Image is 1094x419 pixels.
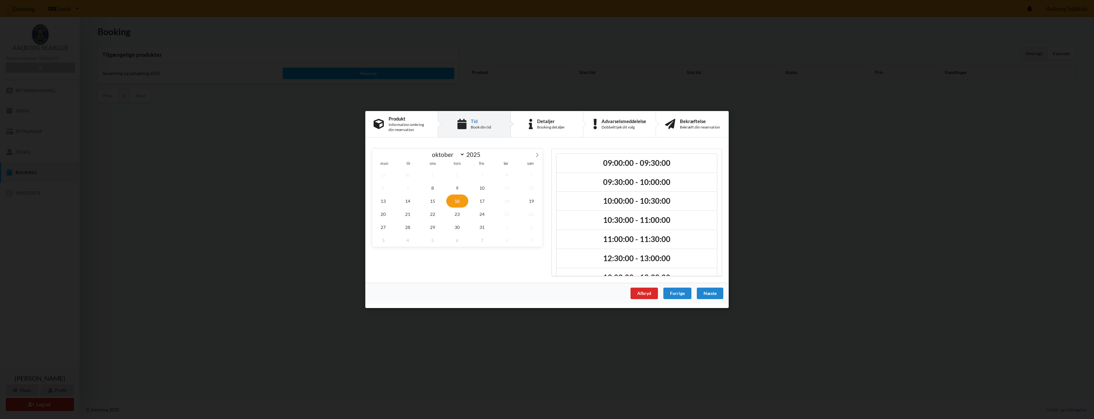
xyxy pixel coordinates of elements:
span: oktober 26, 2025 [520,208,543,221]
div: Booking detaljer [537,125,565,130]
h2: 12:30:00 - 13:00:00 [561,254,712,263]
span: man [372,162,396,166]
input: Year [465,151,486,158]
span: oktober 15, 2025 [421,195,444,208]
span: oktober 7, 2025 [397,181,419,195]
span: tir [396,162,420,166]
span: oktober 29, 2025 [421,221,444,234]
div: Produkt [389,116,429,121]
span: oktober 28, 2025 [397,221,419,234]
div: Bekræftelse [680,119,720,124]
span: september 30, 2025 [397,168,419,181]
span: november 2, 2025 [520,221,543,234]
span: oktober 19, 2025 [520,195,543,208]
h2: 13:00:00 - 13:30:00 [561,273,712,283]
h2: 09:30:00 - 10:00:00 [561,177,712,187]
span: november 1, 2025 [496,221,518,234]
span: oktober 20, 2025 [372,208,394,221]
span: søn [518,162,543,166]
span: oktober 14, 2025 [397,195,419,208]
span: oktober 18, 2025 [496,195,518,208]
span: oktober 6, 2025 [372,181,394,195]
span: november 4, 2025 [397,234,419,247]
div: Detaljer [537,119,565,124]
div: Information omkring din reservation [389,122,429,132]
span: oktober 4, 2025 [496,168,518,181]
div: Book din tid [471,125,491,130]
div: Dobbelttjek dit valg [602,125,646,130]
span: oktober 31, 2025 [471,221,493,234]
span: november 9, 2025 [520,234,543,247]
span: oktober 11, 2025 [496,181,518,195]
span: oktober 16, 2025 [446,195,469,208]
span: oktober 30, 2025 [446,221,469,234]
span: oktober 22, 2025 [421,208,444,221]
div: Bekræft din reservation [680,125,720,130]
span: oktober 3, 2025 [471,168,493,181]
span: oktober 9, 2025 [446,181,469,195]
span: oktober 1, 2025 [421,168,444,181]
div: Tid [471,119,491,124]
span: fre [470,162,494,166]
span: november 6, 2025 [446,234,469,247]
span: ons [421,162,445,166]
span: oktober 13, 2025 [372,195,394,208]
span: oktober 21, 2025 [397,208,419,221]
span: oktober 17, 2025 [471,195,493,208]
span: november 5, 2025 [421,234,444,247]
span: oktober 12, 2025 [520,181,543,195]
select: Month [429,151,465,158]
span: oktober 10, 2025 [471,181,493,195]
span: oktober 27, 2025 [372,221,394,234]
h2: 11:00:00 - 11:30:00 [561,234,712,244]
div: Forrige [663,288,691,299]
div: Afbryd [631,288,658,299]
span: november 7, 2025 [471,234,493,247]
span: oktober 25, 2025 [496,208,518,221]
span: november 3, 2025 [372,234,394,247]
span: tors [445,162,469,166]
div: Advarselsmeddelelse [602,119,646,124]
h2: 10:30:00 - 11:00:00 [561,215,712,225]
h2: 10:00:00 - 10:30:00 [561,196,712,206]
span: oktober 2, 2025 [446,168,469,181]
span: oktober 24, 2025 [471,208,493,221]
span: september 29, 2025 [372,168,394,181]
span: oktober 5, 2025 [520,168,543,181]
span: oktober 23, 2025 [446,208,469,221]
span: oktober 8, 2025 [421,181,444,195]
h2: 09:00:00 - 09:30:00 [561,158,712,168]
div: Næste [697,288,723,299]
span: lør [494,162,518,166]
span: november 8, 2025 [496,234,518,247]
